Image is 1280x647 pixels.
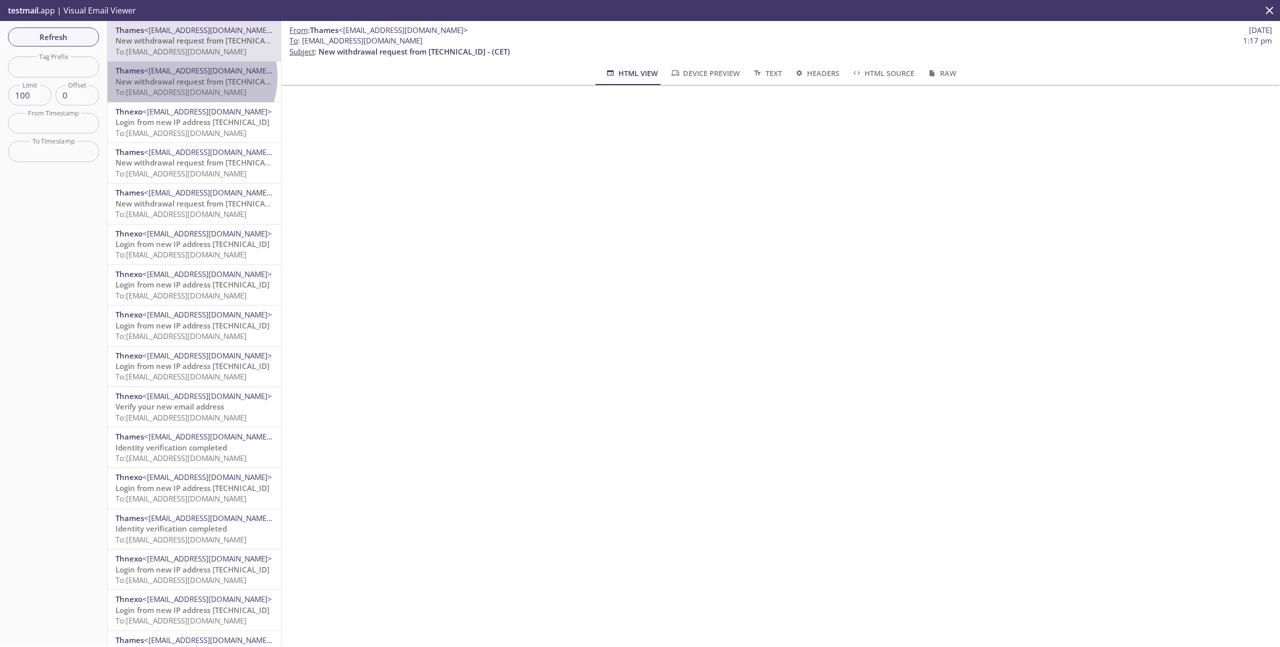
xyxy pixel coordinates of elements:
span: <[EMAIL_ADDRESS][DOMAIN_NAME]> [144,25,273,35]
span: <[EMAIL_ADDRESS][DOMAIN_NAME]> [142,594,272,604]
span: Login from new IP address [TECHNICAL_ID] [115,320,269,330]
span: Thames [115,65,144,75]
span: <[EMAIL_ADDRESS][DOMAIN_NAME]> [144,635,273,645]
span: To: [EMAIL_ADDRESS][DOMAIN_NAME] [115,534,246,544]
span: <[EMAIL_ADDRESS][DOMAIN_NAME]> [338,25,468,35]
span: : [289,25,468,35]
span: <[EMAIL_ADDRESS][DOMAIN_NAME]> [142,269,272,279]
span: <[EMAIL_ADDRESS][DOMAIN_NAME]> [142,228,272,238]
span: Thames [115,187,144,197]
span: Identity verification completed [115,442,227,452]
div: Thames<[EMAIL_ADDRESS][DOMAIN_NAME]>New withdrawal request from [TECHNICAL_ID] - (CET)To:[EMAIL_A... [107,61,281,101]
span: Headers [794,67,839,79]
span: To: [EMAIL_ADDRESS][DOMAIN_NAME] [115,290,246,300]
div: Thnexo<[EMAIL_ADDRESS][DOMAIN_NAME]>Login from new IP address [TECHNICAL_ID]To:[EMAIL_ADDRESS][DO... [107,590,281,630]
span: New withdrawal request from [TECHNICAL_ID] - (CET) [318,46,510,56]
span: <[EMAIL_ADDRESS][DOMAIN_NAME]> [144,65,273,75]
span: Login from new IP address [TECHNICAL_ID] [115,117,269,127]
span: Login from new IP address [TECHNICAL_ID] [115,279,269,289]
span: Thnexo [115,350,142,360]
span: <[EMAIL_ADDRESS][DOMAIN_NAME]> [142,106,272,116]
button: Refresh [8,27,99,46]
div: Thnexo<[EMAIL_ADDRESS][DOMAIN_NAME]>Login from new IP address [TECHNICAL_ID]To:[EMAIL_ADDRESS][DO... [107,468,281,508]
span: Thames [115,431,144,441]
span: Login from new IP address [TECHNICAL_ID] [115,361,269,371]
span: From [289,25,308,35]
div: Thnexo<[EMAIL_ADDRESS][DOMAIN_NAME]>Login from new IP address [TECHNICAL_ID]To:[EMAIL_ADDRESS][DO... [107,102,281,142]
span: Thnexo [115,594,142,604]
span: To: [EMAIL_ADDRESS][DOMAIN_NAME] [115,412,246,422]
div: Thames<[EMAIL_ADDRESS][DOMAIN_NAME]>New withdrawal request from [TECHNICAL_ID] - (CET)To:[EMAIL_A... [107,143,281,183]
p: : [289,35,1272,57]
div: Thames<[EMAIL_ADDRESS][DOMAIN_NAME]>Identity verification completedTo:[EMAIL_ADDRESS][DOMAIN_NAME] [107,509,281,549]
span: Thnexo [115,309,142,319]
span: Subject [289,46,314,56]
span: <[EMAIL_ADDRESS][DOMAIN_NAME]> [142,309,272,319]
div: Thames<[EMAIL_ADDRESS][DOMAIN_NAME]>New withdrawal request from [TECHNICAL_ID] - (CET)To:[EMAIL_A... [107,21,281,61]
div: Thnexo<[EMAIL_ADDRESS][DOMAIN_NAME]>Login from new IP address [TECHNICAL_ID]To:[EMAIL_ADDRESS][DO... [107,224,281,264]
div: Thames<[EMAIL_ADDRESS][DOMAIN_NAME]>Identity verification completedTo:[EMAIL_ADDRESS][DOMAIN_NAME] [107,427,281,467]
span: <[EMAIL_ADDRESS][DOMAIN_NAME]> [142,391,272,401]
span: To: [EMAIL_ADDRESS][DOMAIN_NAME] [115,168,246,178]
div: Thnexo<[EMAIL_ADDRESS][DOMAIN_NAME]>Verify your new email addressTo:[EMAIL_ADDRESS][DOMAIN_NAME] [107,387,281,427]
span: Verify your new email address [115,401,224,411]
span: Thnexo [115,472,142,482]
span: <[EMAIL_ADDRESS][DOMAIN_NAME]> [144,513,273,523]
span: New withdrawal request from [TECHNICAL_ID] - (CET) [115,76,307,86]
span: Thnexo [115,391,142,401]
div: Thnexo<[EMAIL_ADDRESS][DOMAIN_NAME]>Login from new IP address [TECHNICAL_ID]To:[EMAIL_ADDRESS][DO... [107,265,281,305]
span: New withdrawal request from [TECHNICAL_ID] - (CET) [115,198,307,208]
span: <[EMAIL_ADDRESS][DOMAIN_NAME]> [142,553,272,563]
span: <[EMAIL_ADDRESS][DOMAIN_NAME]> [142,350,272,360]
span: Thnexo [115,269,142,279]
span: testmail [8,5,38,16]
span: To: [EMAIL_ADDRESS][DOMAIN_NAME] [115,331,246,341]
span: Thnexo [115,228,142,238]
span: <[EMAIL_ADDRESS][DOMAIN_NAME]> [144,147,273,157]
span: Login from new IP address [TECHNICAL_ID] [115,564,269,574]
span: Thames [115,513,144,523]
span: Thames [115,635,144,645]
span: Login from new IP address [TECHNICAL_ID] [115,483,269,493]
span: To: [EMAIL_ADDRESS][DOMAIN_NAME] [115,87,246,97]
span: Device Preview [670,67,740,79]
span: To: [EMAIL_ADDRESS][DOMAIN_NAME] [115,453,246,463]
span: Thnexo [115,553,142,563]
span: Login from new IP address [TECHNICAL_ID] [115,239,269,249]
span: New withdrawal request from [TECHNICAL_ID] - (CET) [115,157,307,167]
span: New withdrawal request from [TECHNICAL_ID] - (CET) [115,35,307,45]
span: Refresh [16,30,91,43]
span: <[EMAIL_ADDRESS][DOMAIN_NAME]> [142,472,272,482]
span: To: [EMAIL_ADDRESS][DOMAIN_NAME] [115,46,246,56]
div: Thnexo<[EMAIL_ADDRESS][DOMAIN_NAME]>Login from new IP address [TECHNICAL_ID]To:[EMAIL_ADDRESS][DO... [107,305,281,345]
span: To: [EMAIL_ADDRESS][DOMAIN_NAME] [115,575,246,585]
span: <[EMAIL_ADDRESS][DOMAIN_NAME]> [144,187,273,197]
span: 1:17 pm [1243,35,1272,46]
span: Thames [310,25,338,35]
span: HTML View [605,67,657,79]
span: <[EMAIL_ADDRESS][DOMAIN_NAME]> [144,431,273,441]
span: : [EMAIL_ADDRESS][DOMAIN_NAME] [289,35,422,46]
span: [DATE] [1249,25,1272,35]
span: To [289,35,298,45]
span: HTML Source [851,67,914,79]
span: Login from new IP address [TECHNICAL_ID] [115,605,269,615]
span: To: [EMAIL_ADDRESS][DOMAIN_NAME] [115,249,246,259]
span: Thames [115,25,144,35]
span: To: [EMAIL_ADDRESS][DOMAIN_NAME] [115,493,246,503]
span: To: [EMAIL_ADDRESS][DOMAIN_NAME] [115,371,246,381]
div: Thnexo<[EMAIL_ADDRESS][DOMAIN_NAME]>Login from new IP address [TECHNICAL_ID]To:[EMAIL_ADDRESS][DO... [107,549,281,589]
span: Thnexo [115,106,142,116]
span: To: [EMAIL_ADDRESS][DOMAIN_NAME] [115,209,246,219]
span: Identity verification completed [115,523,227,533]
div: Thnexo<[EMAIL_ADDRESS][DOMAIN_NAME]>Login from new IP address [TECHNICAL_ID]To:[EMAIL_ADDRESS][DO... [107,346,281,386]
span: Raw [926,67,956,79]
div: Thames<[EMAIL_ADDRESS][DOMAIN_NAME]>New withdrawal request from [TECHNICAL_ID] - (CET)To:[EMAIL_A... [107,183,281,223]
span: To: [EMAIL_ADDRESS][DOMAIN_NAME] [115,615,246,625]
span: To: [EMAIL_ADDRESS][DOMAIN_NAME] [115,128,246,138]
span: Text [752,67,781,79]
span: Thames [115,147,144,157]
